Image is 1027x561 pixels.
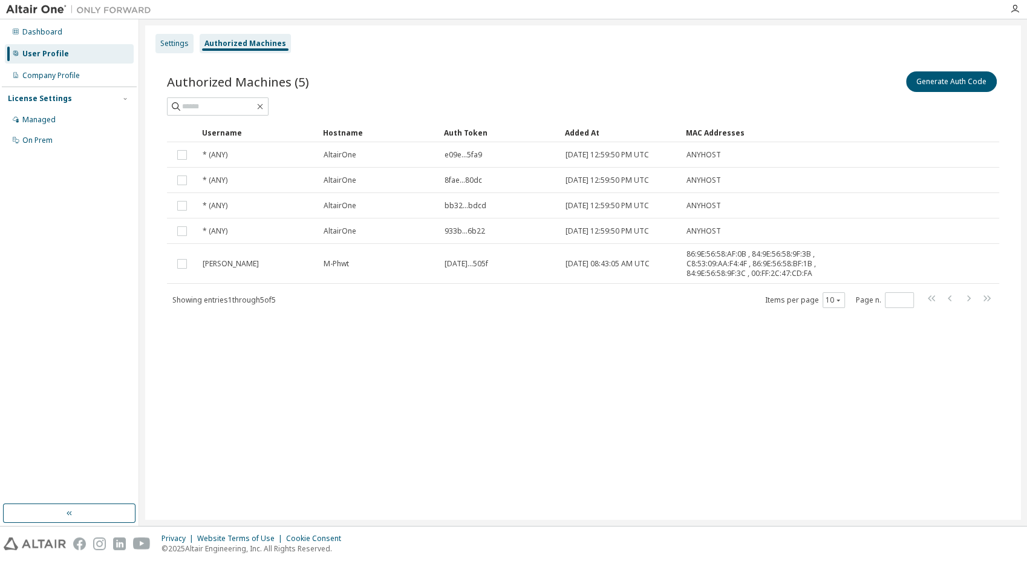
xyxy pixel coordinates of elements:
[22,136,53,145] div: On Prem
[686,176,721,185] span: ANYHOST
[8,94,72,103] div: License Settings
[566,201,649,211] span: [DATE] 12:59:50 PM UTC
[286,534,348,543] div: Cookie Consent
[324,259,349,269] span: M-Phwt
[160,39,189,48] div: Settings
[856,292,914,308] span: Page n.
[566,150,649,160] span: [DATE] 12:59:50 PM UTC
[566,226,649,236] span: [DATE] 12:59:50 PM UTC
[197,534,286,543] div: Website Terms of Use
[4,537,66,550] img: altair_logo.svg
[444,123,555,142] div: Auth Token
[686,249,875,278] span: 86:9E:56:58:AF:0B , 84:9E:56:58:9F:3B , C8:53:09:AA:F4:4F , 86:9E:56:58:BF:1B , 84:9E:56:58:9F:3C...
[324,150,356,160] span: AltairOne
[565,123,676,142] div: Added At
[686,201,721,211] span: ANYHOST
[445,201,486,211] span: bb32...bdcd
[22,49,69,59] div: User Profile
[113,537,126,550] img: linkedin.svg
[445,259,488,269] span: [DATE]...505f
[324,226,356,236] span: AltairOne
[445,226,485,236] span: 933b...6b22
[203,201,227,211] span: * (ANY)
[133,537,151,550] img: youtube.svg
[826,295,842,305] button: 10
[203,150,227,160] span: * (ANY)
[161,543,348,554] p: © 2025 Altair Engineering, Inc. All Rights Reserved.
[22,27,62,37] div: Dashboard
[172,295,276,305] span: Showing entries 1 through 5 of 5
[906,71,997,92] button: Generate Auth Code
[22,71,80,80] div: Company Profile
[686,150,721,160] span: ANYHOST
[73,537,86,550] img: facebook.svg
[765,292,845,308] span: Items per page
[686,123,876,142] div: MAC Addresses
[203,226,227,236] span: * (ANY)
[204,39,286,48] div: Authorized Machines
[445,176,482,185] span: 8fae...80dc
[323,123,434,142] div: Hostname
[324,201,356,211] span: AltairOne
[202,123,313,142] div: Username
[566,259,650,269] span: [DATE] 08:43:05 AM UTC
[93,537,106,550] img: instagram.svg
[161,534,197,543] div: Privacy
[6,4,157,16] img: Altair One
[167,73,309,90] span: Authorized Machines (5)
[203,176,227,185] span: * (ANY)
[203,259,259,269] span: [PERSON_NAME]
[22,115,56,125] div: Managed
[445,150,482,160] span: e09e...5fa9
[686,226,721,236] span: ANYHOST
[566,176,649,185] span: [DATE] 12:59:50 PM UTC
[324,176,356,185] span: AltairOne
